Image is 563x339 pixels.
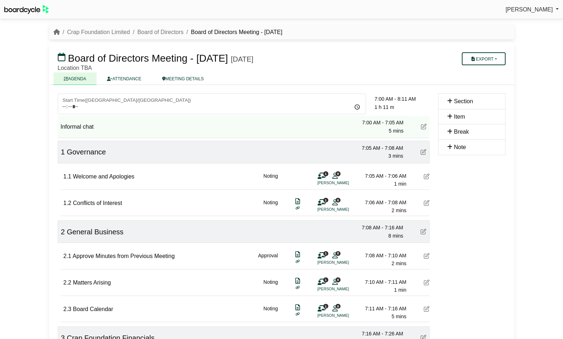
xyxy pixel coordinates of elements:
span: 1 [323,198,328,202]
span: 8 mins [388,233,403,239]
a: [PERSON_NAME] [506,5,559,14]
span: 2.1 [64,253,71,259]
span: Informal chat [61,124,94,130]
a: ATTENDANCE [97,72,151,85]
span: 1.2 [64,200,71,206]
div: 7:10 AM - 7:11 AM [356,278,407,286]
span: 1.1 [64,173,71,180]
li: [PERSON_NAME] [318,206,371,213]
li: [PERSON_NAME] [318,259,371,266]
span: 1 [323,304,328,309]
span: 1 [323,251,328,256]
button: Export [462,52,505,65]
span: 1 min [394,181,406,187]
li: [PERSON_NAME] [318,180,371,186]
div: 7:16 AM - 7:26 AM [353,330,403,338]
div: Noting [263,305,278,321]
span: 8 [336,277,341,282]
span: 8 [336,304,341,309]
span: Welcome and Apologies [73,173,134,180]
div: 7:06 AM - 7:08 AM [356,199,407,206]
div: 7:00 AM - 7:05 AM [353,119,404,126]
span: 1 [323,277,328,282]
span: 1 [61,148,65,156]
span: 1 [323,171,328,176]
span: 2 mins [391,261,406,266]
div: 7:11 AM - 7:16 AM [356,305,407,312]
span: 5 mins [389,128,403,134]
div: Noting [263,199,278,215]
span: Governance [67,148,106,156]
div: 7:00 AM - 8:11 AM [375,95,430,103]
span: Conflicts of Interest [73,200,122,206]
div: Approval [258,252,278,268]
span: 2 mins [391,207,406,213]
span: 1 min [394,287,406,293]
div: Noting [263,278,278,294]
span: Break [454,129,469,135]
a: AGENDA [53,72,97,85]
span: 3 mins [388,153,403,159]
img: BoardcycleBlackGreen-aaafeed430059cb809a45853b8cf6d952af9d84e6e89e1f1685b34bfd5cb7d64.svg [4,5,49,14]
span: Approve Minutes from Previous Meeting [72,253,175,259]
span: Item [454,114,465,120]
li: [PERSON_NAME] [318,286,371,292]
span: Section [454,98,473,104]
a: Crap Foundation Limited [67,29,130,35]
span: 8 [336,251,341,256]
span: 1 h 11 m [375,104,394,110]
div: Noting [263,172,278,188]
span: 8 [336,198,341,202]
div: 7:08 AM - 7:16 AM [353,224,403,231]
span: General Business [67,228,123,236]
span: 2.3 [64,306,71,312]
span: [PERSON_NAME] [506,6,553,13]
div: [DATE] [231,55,253,63]
nav: breadcrumb [53,28,282,37]
span: 2.2 [64,280,71,286]
div: 7:05 AM - 7:06 AM [356,172,407,180]
span: 5 mins [391,314,406,319]
span: Note [454,144,466,150]
span: 2 [61,228,65,236]
a: MEETING DETAILS [152,72,214,85]
div: 7:08 AM - 7:10 AM [356,252,407,259]
span: Board of Directors Meeting - [DATE] [68,53,228,64]
span: Matters Arising [73,280,111,286]
div: 7:05 AM - 7:08 AM [353,144,403,152]
a: Board of Directors [137,29,184,35]
span: Board Calendar [73,306,113,312]
li: [PERSON_NAME] [318,312,371,319]
li: Board of Directors Meeting - [DATE] [184,28,282,37]
span: Location TBA [58,65,92,71]
span: 8 [336,171,341,176]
